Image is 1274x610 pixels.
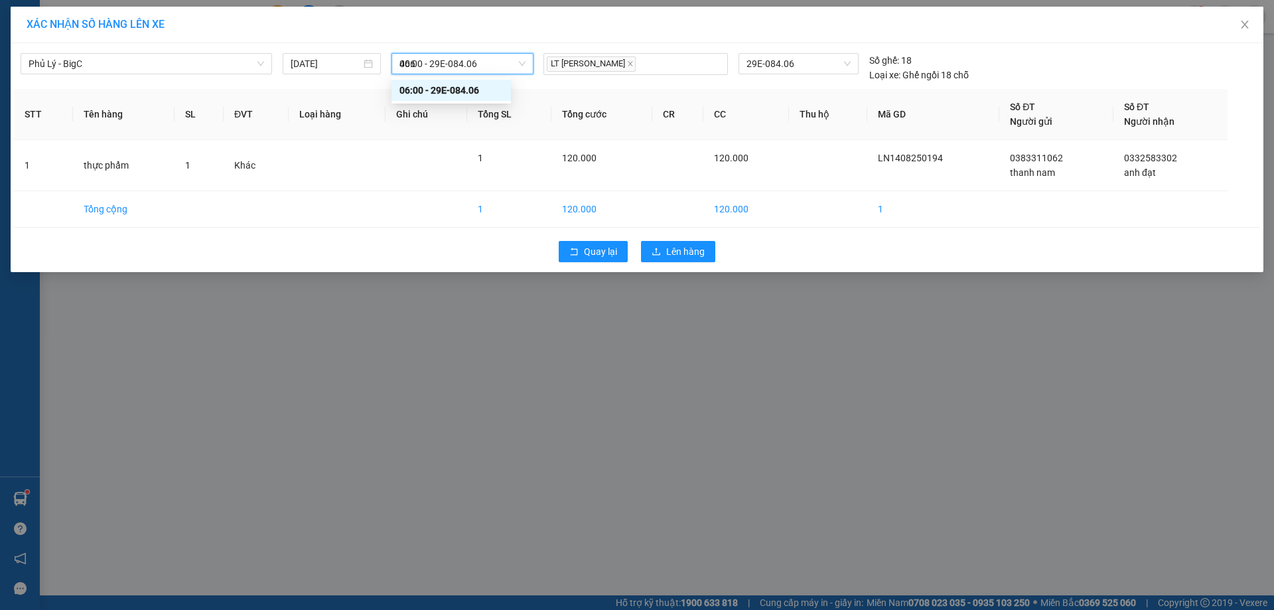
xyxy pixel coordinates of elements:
button: uploadLên hàng [641,241,715,262]
span: Số ghế: [869,53,899,68]
th: Mã GD [867,89,999,140]
span: upload [652,247,661,258]
span: XÁC NHẬN SỐ HÀNG LÊN XE [27,18,165,31]
span: LT [PERSON_NAME] [547,56,636,72]
span: 29E-084.06 [746,54,850,74]
th: SL [175,89,224,140]
span: anh đạt [1124,167,1156,178]
th: Thu hộ [789,89,867,140]
span: Số ĐT [1124,102,1149,112]
td: 1 [867,191,999,228]
td: 1 [467,191,551,228]
span: 120.000 [714,153,748,163]
span: Người gửi [1010,116,1052,127]
span: close [1239,19,1250,30]
button: rollbackQuay lại [559,241,628,262]
td: 120.000 [551,191,652,228]
th: Ghi chú [386,89,467,140]
span: Loại xe: [869,68,900,82]
span: 120.000 [562,153,597,163]
span: 1 [478,153,483,163]
input: 14/08/2025 [291,56,361,71]
td: Khác [224,140,289,191]
span: Lên hàng [666,244,705,259]
div: 18 [869,53,912,68]
span: Quay lại [584,244,617,259]
td: 1 [14,140,73,191]
span: Số ĐT [1010,102,1035,112]
span: Phủ Lý - BigC [29,54,264,74]
th: Tên hàng [73,89,175,140]
div: Ghế ngồi 18 chỗ [869,68,969,82]
span: 0332583302 [1124,153,1177,163]
span: rollback [569,247,579,258]
span: 0383311062 [1010,153,1063,163]
span: close [627,60,634,67]
th: Loại hàng [289,89,386,140]
span: 06:00 - 29E-084.06 [399,54,526,74]
span: LN1408250194 [878,153,943,163]
span: Người nhận [1124,116,1174,127]
span: thanh nam [1010,167,1055,178]
span: 1 [185,160,190,171]
th: Tổng cước [551,89,652,140]
th: CC [703,89,789,140]
td: thực phẩm [73,140,175,191]
th: CR [652,89,703,140]
th: ĐVT [224,89,289,140]
td: Tổng cộng [73,191,175,228]
th: STT [14,89,73,140]
th: Tổng SL [467,89,551,140]
button: Close [1226,7,1263,44]
td: 120.000 [703,191,789,228]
